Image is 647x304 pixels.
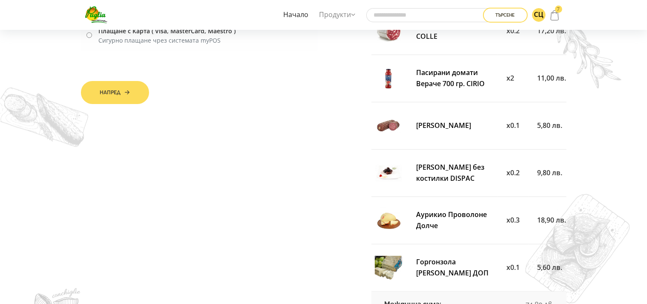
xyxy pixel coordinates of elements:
span: 18,90 лв. [538,215,566,225]
span: 17,20 лв. [538,26,566,35]
button: Търсене [483,8,528,23]
img: gorgonzola-igor-dop-thumb.jpg [375,254,402,281]
span: Сигурно плащане чрез системата myPOS [98,36,221,44]
span: 5,60 лв. [538,263,563,272]
a: Горгонзола [PERSON_NAME] ДОП [416,257,489,278]
img: pasirani-domati-verache-700-gr-cirio-thumb.jpg [375,65,402,92]
img: pancheta-kopata-il-colle-thumb.jpg [375,17,402,45]
a: 7 [548,7,562,23]
a: Продукти [317,5,358,25]
a: [PERSON_NAME] [416,121,471,130]
a: [PERSON_NAME] без костилки DISPAC [416,162,484,183]
a: Аурикио Проволоне Долче [416,210,487,230]
img: aurikio-provolone-dolche-thumb.jpg [375,207,402,234]
span: 7 [555,6,562,13]
span: x0.2 [506,168,520,177]
img: demo [525,194,630,304]
span: x0.1 [506,263,520,272]
span: 9,80 лв. [538,168,563,177]
input: Плащане с Карта ( Visa, MasterCard, Maestro ) Сигурно плащане чрез системата myPOS [86,32,92,38]
a: Начало [282,5,311,25]
span: x0.3 [506,215,520,225]
span: x0.2 [506,26,520,35]
a: Панчета Копата Il COLLE [416,20,476,41]
span: x2 [506,73,514,83]
span: x0.1 [506,121,520,130]
img: salam-milano-thumb.jpg [375,112,402,139]
strong: Плащане с Карта ( Visa, MasterCard, Maestro ) [98,27,236,35]
input: Търсене в сайта [366,8,494,22]
button: Напред [81,81,149,104]
img: maslini-lechino-bez-kostilki-dispac-thumb.jpg [375,159,402,187]
a: Пасирани домати Вераче 700 гр. CIRIO [416,68,485,88]
img: 657344d48ddae672111f6140a8296ca2 [532,8,546,22]
span: 11,00 лв. [538,73,566,83]
span: 5,80 лв. [538,121,563,130]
